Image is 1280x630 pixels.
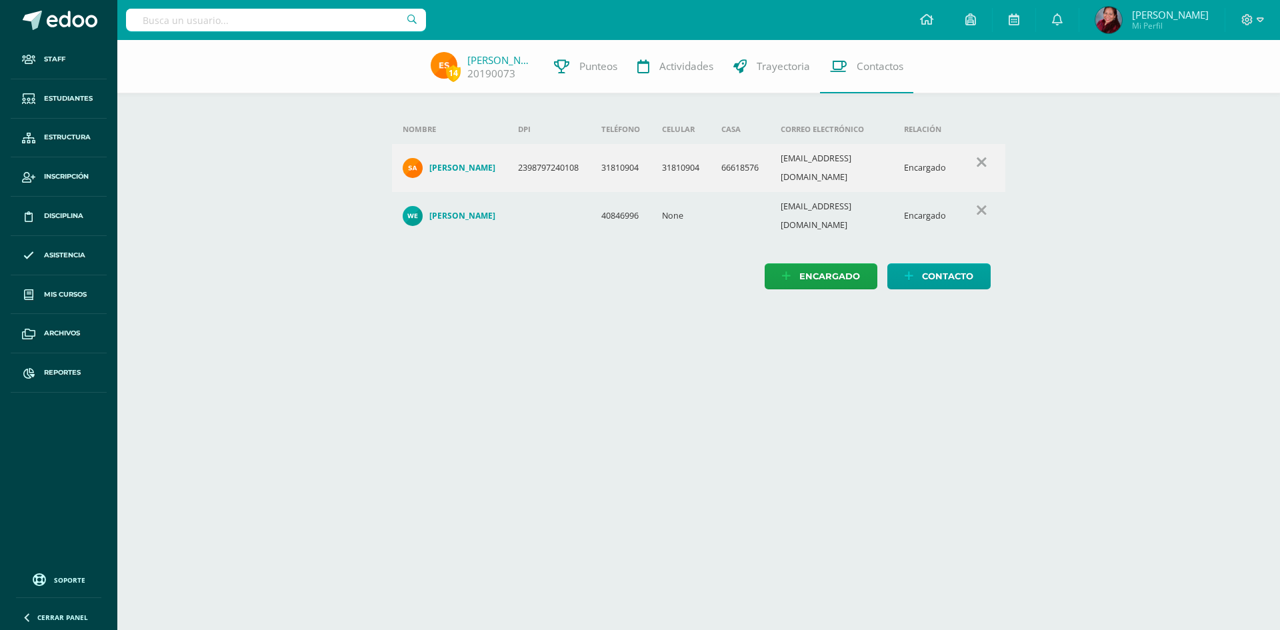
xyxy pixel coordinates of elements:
td: 66618576 [711,144,770,192]
a: Archivos [11,314,107,353]
td: Encargado [893,192,957,240]
a: Reportes [11,353,107,393]
span: Contactos [857,59,903,73]
span: Cerrar panel [37,613,88,622]
a: Asistencia [11,236,107,275]
span: Staff [44,54,65,65]
img: 00c1b1db20a3e38a90cfe610d2c2e2f3.png [1095,7,1122,33]
span: Inscripción [44,171,89,182]
img: 6e926e7ad0e331140ead5c798be8e708.png [403,158,423,178]
a: Actividades [627,40,723,93]
input: Busca un usuario... [126,9,426,31]
a: Estudiantes [11,79,107,119]
a: Disciplina [11,197,107,236]
th: Celular [651,115,711,144]
span: Estructura [44,132,91,143]
span: 14 [446,65,461,81]
span: Contacto [922,264,973,289]
th: Relación [893,115,957,144]
a: Mis cursos [11,275,107,315]
td: 40846996 [591,192,651,240]
th: Nombre [392,115,507,144]
a: [PERSON_NAME] [403,158,497,178]
span: Reportes [44,367,81,378]
span: Archivos [44,328,80,339]
span: Mis cursos [44,289,87,300]
td: 31810904 [591,144,651,192]
td: [EMAIL_ADDRESS][DOMAIN_NAME] [770,192,893,240]
span: [PERSON_NAME] [1132,8,1209,21]
td: 2398797240108 [507,144,591,192]
a: Estructura [11,119,107,158]
a: Inscripción [11,157,107,197]
a: Contacto [887,263,991,289]
th: Teléfono [591,115,651,144]
img: 2c777fe793d1f2a185b7a7faf6f8d000.png [403,206,423,226]
span: Trayectoria [757,59,810,73]
span: Soporte [54,575,85,585]
span: Mi Perfil [1132,20,1209,31]
span: Estudiantes [44,93,93,104]
a: [PERSON_NAME] [403,206,497,226]
th: DPI [507,115,591,144]
a: Staff [11,40,107,79]
a: 20190073 [467,67,515,81]
span: Actividades [659,59,713,73]
span: Disciplina [44,211,83,221]
span: Encargado [799,264,860,289]
a: [PERSON_NAME] [467,53,534,67]
th: Correo electrónico [770,115,893,144]
span: Asistencia [44,250,85,261]
td: None [651,192,711,240]
td: Encargado [893,144,957,192]
a: Soporte [16,570,101,588]
th: Casa [711,115,770,144]
a: Encargado [765,263,877,289]
a: Contactos [820,40,913,93]
td: 31810904 [651,144,711,192]
a: Punteos [544,40,627,93]
img: 6b26c3cf899d459c98ec95ea814efc7d.png [431,52,457,79]
span: Punteos [579,59,617,73]
h4: [PERSON_NAME] [429,163,495,173]
td: [EMAIL_ADDRESS][DOMAIN_NAME] [770,144,893,192]
a: Trayectoria [723,40,820,93]
h4: [PERSON_NAME] [429,211,495,221]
